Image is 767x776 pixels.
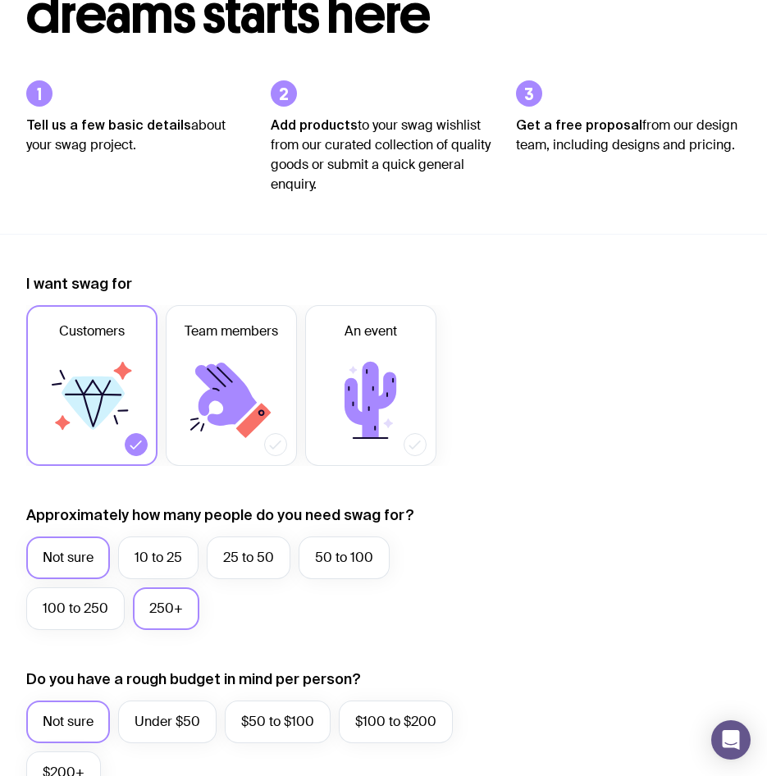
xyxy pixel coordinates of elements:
[207,536,290,579] label: 25 to 50
[26,505,414,525] label: Approximately how many people do you need swag for?
[516,117,642,132] strong: Get a free proposal
[711,720,751,760] div: Open Intercom Messenger
[118,536,199,579] label: 10 to 25
[345,322,397,341] span: An event
[26,669,361,689] label: Do you have a rough budget in mind per person?
[118,701,217,743] label: Under $50
[26,701,110,743] label: Not sure
[26,274,132,294] label: I want swag for
[271,117,358,132] strong: Add products
[26,117,191,132] strong: Tell us a few basic details
[185,322,278,341] span: Team members
[299,536,390,579] label: 50 to 100
[516,115,741,155] p: from our design team, including designs and pricing.
[26,587,125,630] label: 100 to 250
[271,115,495,194] p: to your swag wishlist from our curated collection of quality goods or submit a quick general enqu...
[26,115,251,155] p: about your swag project.
[59,322,125,341] span: Customers
[225,701,331,743] label: $50 to $100
[339,701,453,743] label: $100 to $200
[133,587,199,630] label: 250+
[26,536,110,579] label: Not sure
